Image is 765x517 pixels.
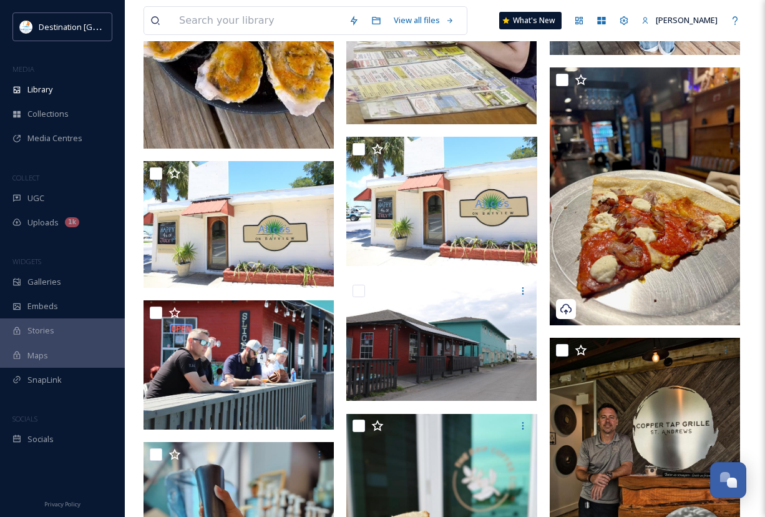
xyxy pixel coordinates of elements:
img: IMG_3755.jpg [550,67,743,325]
span: SnapLink [27,374,62,386]
span: [PERSON_NAME] [656,14,718,26]
span: Collections [27,108,69,120]
span: Maps [27,350,48,362]
span: Uploads [27,217,59,229]
a: [PERSON_NAME] [635,8,724,32]
div: 1k [65,217,79,227]
span: Media Centres [27,132,82,144]
a: View all files [387,8,460,32]
a: Privacy Policy [44,496,80,511]
span: MEDIA [12,64,34,74]
img: download.png [20,21,32,33]
span: Stories [27,325,54,337]
span: Embeds [27,300,58,312]
button: Open Chat [710,462,746,498]
span: Privacy Policy [44,500,80,508]
span: Galleries [27,276,61,288]
img: RS14234_IMG_6200.JPG [346,137,540,266]
input: Search your library [173,7,343,34]
span: COLLECT [12,173,39,182]
span: Socials [27,433,54,445]
img: RS11964_I89B9242.JPG [144,161,334,288]
span: Destination [GEOGRAPHIC_DATA] [39,21,163,32]
span: SOCIALS [12,414,37,423]
a: What's New [499,12,562,29]
span: WIDGETS [12,257,41,266]
span: UGC [27,192,44,204]
span: Library [27,84,52,96]
img: IMG_1298.JPG [144,300,337,430]
img: IMG_1108.JPG [346,278,537,401]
